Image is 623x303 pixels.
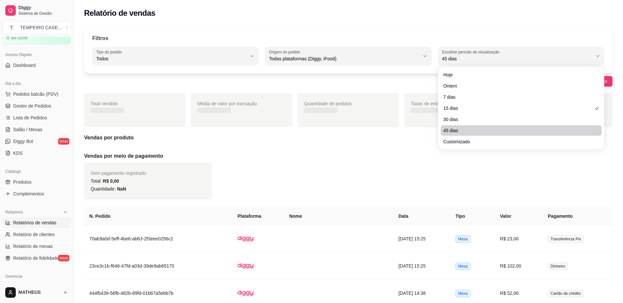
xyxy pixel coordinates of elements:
[117,186,126,192] span: NaN
[8,24,15,31] span: T
[13,243,53,250] span: Relatório de mesas
[548,290,583,297] span: Cartão de crédito
[84,253,232,280] td: 23ce3c1b-f646-47fd-a03d-39de9ab65170
[443,71,592,78] span: Hoje
[5,210,23,215] span: Relatórios
[442,49,501,55] label: Escolher período de visualização
[3,271,71,282] div: Gerenciar
[96,49,124,55] label: Tipo do pedido
[548,263,568,270] span: Dinheiro
[3,78,71,89] div: Dia a dia
[237,231,254,247] img: diggy
[84,8,155,18] h2: Relatório de vendas
[456,290,470,297] span: Mesa
[96,55,247,62] span: Todos
[20,24,62,31] div: TEMPEIRO CASE ...
[443,105,592,111] span: 15 dias
[13,179,32,185] span: Produtos
[13,91,58,97] span: Pedidos balcão (PDV)
[197,101,257,106] span: Média de valor por transação
[443,127,592,134] span: 45 dias
[18,5,68,11] span: Diggy
[18,290,60,295] span: MATHEUS
[495,225,543,253] td: R$ 23,00
[103,178,119,184] span: R$ 0,00
[84,207,232,225] th: N. Pedido
[13,126,42,133] span: Salão / Mesas
[443,83,592,89] span: Ontem
[237,285,254,301] img: diggy
[18,11,68,16] span: Sistema de Gestão
[13,255,59,261] span: Relatório de fidelidade
[3,50,71,60] div: Acesso Rápido
[84,225,232,253] td: 70ab9a0d-5eff-4be6-ab63-2f3eee0256c2
[92,34,108,42] p: Filtros
[443,94,592,100] span: 7 dias
[13,103,51,109] span: Gestor de Pedidos
[411,101,446,106] span: Taxas de entrega
[284,207,393,225] th: Nome
[91,186,126,192] span: Quantidade:
[13,219,56,226] span: Relatórios de vendas
[232,207,284,225] th: Plataforma
[456,235,470,243] span: Mesa
[393,207,450,225] th: Data
[543,207,612,225] th: Pagamento
[91,171,146,176] span: Sem pagamento registrado
[13,62,36,69] span: Dashboard
[13,114,47,121] span: Lista de Pedidos
[495,253,543,280] td: R$ 102,00
[442,55,592,62] span: 45 dias
[443,138,592,145] span: Customizado
[13,150,23,156] span: KDS
[393,225,450,253] td: [DATE] 15:25
[91,101,118,106] span: Total vendido
[269,49,302,55] label: Origem do pedido
[3,166,71,177] div: Catálogo
[304,101,352,106] span: Quantidade de pedidos
[91,178,119,184] span: Total:
[84,134,612,142] h5: Vendas por produto
[11,35,27,41] article: até 02/09
[450,207,495,225] th: Tipo
[393,253,450,280] td: [DATE] 15:25
[3,21,71,34] button: Select a team
[237,258,254,274] img: diggy
[84,152,612,160] h5: Vendas por meio de pagamento
[13,191,44,197] span: Complementos
[548,235,584,243] span: Transferência Pix
[456,263,470,270] span: Mesa
[13,138,33,145] span: Diggy Bot
[443,116,592,123] span: 30 dias
[13,231,55,238] span: Relatório de clientes
[269,55,419,62] span: Todas plataformas (Diggy, iFood)
[495,207,543,225] th: Valor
